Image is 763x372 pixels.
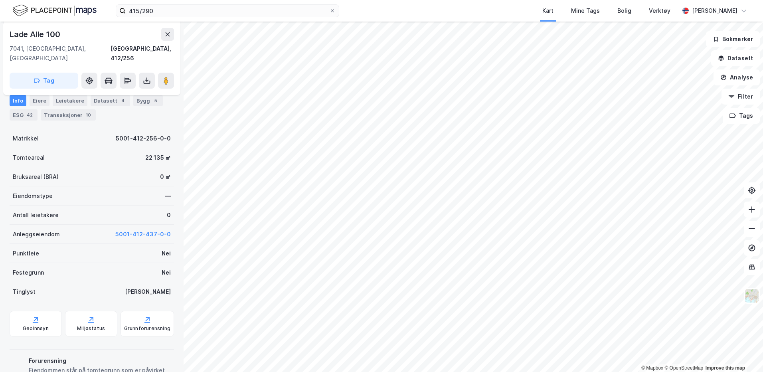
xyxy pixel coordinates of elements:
[53,95,87,106] div: Leietakere
[10,44,111,63] div: 7041, [GEOGRAPHIC_DATA], [GEOGRAPHIC_DATA]
[641,365,663,371] a: Mapbox
[706,365,745,371] a: Improve this map
[721,89,760,105] button: Filter
[115,230,171,239] button: 5001-412-437-0-0
[126,5,329,17] input: Søk på adresse, matrikkel, gårdeiere, leietakere eller personer
[13,268,44,277] div: Festegrunn
[617,6,631,16] div: Bolig
[711,50,760,66] button: Datasett
[571,6,600,16] div: Mine Tags
[152,97,160,105] div: 5
[125,287,171,297] div: [PERSON_NAME]
[723,334,763,372] iframe: Chat Widget
[706,31,760,47] button: Bokmerker
[714,69,760,85] button: Analyse
[13,153,45,162] div: Tomteareal
[119,97,127,105] div: 4
[649,6,670,16] div: Verktøy
[162,268,171,277] div: Nei
[10,28,61,41] div: Lade Alle 100
[145,153,171,162] div: 22 135 ㎡
[111,44,174,63] div: [GEOGRAPHIC_DATA], 412/256
[167,210,171,220] div: 0
[13,4,97,18] img: logo.f888ab2527a4732fd821a326f86c7f29.svg
[29,356,171,366] div: Forurensning
[13,191,53,201] div: Eiendomstype
[165,191,171,201] div: —
[723,108,760,124] button: Tags
[13,172,59,182] div: Bruksareal (BRA)
[30,95,49,106] div: Eiere
[116,134,171,143] div: 5001-412-256-0-0
[162,249,171,258] div: Nei
[41,109,96,121] div: Transaksjoner
[664,365,703,371] a: OpenStreetMap
[10,95,26,106] div: Info
[77,325,105,332] div: Miljøstatus
[13,230,60,239] div: Anleggseiendom
[692,6,737,16] div: [PERSON_NAME]
[13,287,36,297] div: Tinglyst
[723,334,763,372] div: Kontrollprogram for chat
[91,95,130,106] div: Datasett
[744,288,759,303] img: Z
[10,73,78,89] button: Tag
[124,325,170,332] div: Grunnforurensning
[23,325,49,332] div: Geoinnsyn
[10,109,38,121] div: ESG
[542,6,553,16] div: Kart
[25,111,34,119] div: 42
[133,95,163,106] div: Bygg
[13,210,59,220] div: Antall leietakere
[13,134,39,143] div: Matrikkel
[160,172,171,182] div: 0 ㎡
[13,249,39,258] div: Punktleie
[84,111,93,119] div: 10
